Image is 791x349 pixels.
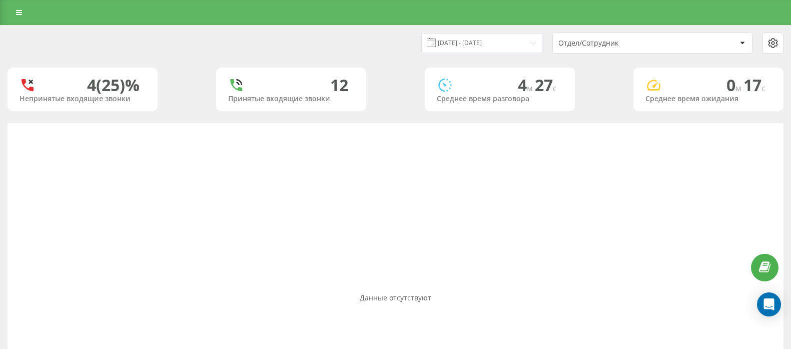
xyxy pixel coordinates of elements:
[535,74,557,96] span: 27
[726,74,743,96] span: 0
[761,83,765,94] span: c
[553,83,557,94] span: c
[330,76,348,95] div: 12
[558,39,678,48] div: Отдел/Сотрудник
[228,95,354,103] div: Принятые входящие звонки
[645,95,771,103] div: Среднее время ожидания
[518,74,535,96] span: 4
[735,83,743,94] span: м
[527,83,535,94] span: м
[20,95,146,103] div: Непринятые входящие звонки
[757,292,781,316] div: Open Intercom Messenger
[437,95,563,103] div: Среднее время разговора
[743,74,765,96] span: 17
[87,76,140,95] div: 4 (25)%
